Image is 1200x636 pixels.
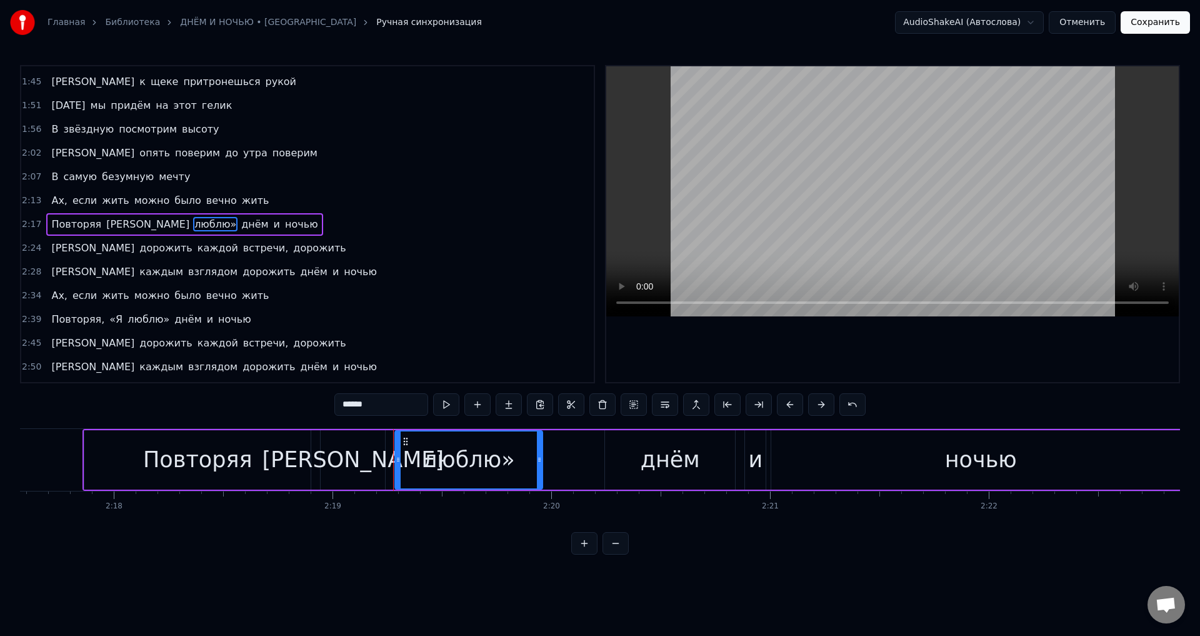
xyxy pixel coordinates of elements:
[262,443,444,477] div: [PERSON_NAME]
[138,146,171,160] span: опять
[22,313,41,326] span: 2:39
[106,502,122,512] div: 2:18
[241,193,271,208] span: жить
[173,288,202,303] span: было
[62,122,115,136] span: звёздную
[240,217,269,231] span: днём
[376,16,482,29] span: Ручная синхронизация
[105,16,160,29] a: Библиотека
[138,74,147,89] span: к
[22,99,41,112] span: 1:51
[241,288,271,303] span: жить
[22,337,41,350] span: 2:45
[109,98,152,113] span: придём
[264,74,297,89] span: рукой
[543,502,560,512] div: 2:20
[299,360,329,374] span: днём
[423,443,515,477] div: люблю»
[71,288,98,303] span: если
[22,123,41,136] span: 1:56
[272,217,281,231] span: и
[50,74,136,89] span: [PERSON_NAME]
[217,312,252,326] span: ночью
[242,241,289,255] span: встречи,
[157,169,191,184] span: мечту
[196,336,239,350] span: каждой
[47,16,482,29] nav: breadcrumb
[138,265,184,279] span: каждым
[342,360,378,374] span: ночью
[22,194,41,207] span: 2:13
[299,265,329,279] span: днём
[242,146,269,160] span: утра
[149,74,179,89] span: щеке
[89,98,107,113] span: мы
[271,146,319,160] span: поверим
[201,98,234,113] span: гелик
[50,169,59,184] span: В
[242,336,289,350] span: встречи,
[193,217,237,231] span: люблю»
[50,98,86,113] span: [DATE]
[101,169,155,184] span: безумную
[50,193,69,208] span: Ах,
[173,193,202,208] span: было
[138,241,193,255] span: дорожить
[292,241,347,255] span: дорожить
[117,122,178,136] span: посмотрим
[945,443,1017,477] div: ночью
[331,265,340,279] span: и
[154,98,169,113] span: на
[50,217,102,231] span: Повторяя
[22,242,41,255] span: 2:24
[181,122,220,136] span: высоту
[205,288,238,303] span: вечно
[173,312,202,326] span: днём
[50,146,136,160] span: [PERSON_NAME]
[292,336,347,350] span: дорожить
[224,146,239,160] span: до
[62,169,98,184] span: самую
[205,193,238,208] span: вечно
[180,16,356,29] a: ДНЁМ И НОЧЬЮ • [GEOGRAPHIC_DATA]
[22,290,41,302] span: 2:34
[1147,586,1185,623] a: Открытый чат
[172,98,198,113] span: этот
[22,171,41,183] span: 2:07
[641,443,700,477] div: днём
[50,265,136,279] span: [PERSON_NAME]
[71,193,98,208] span: если
[174,146,221,160] span: поверим
[748,443,762,477] div: и
[284,217,319,231] span: ночью
[133,288,171,303] span: можно
[47,16,85,29] a: Главная
[762,502,779,512] div: 2:21
[50,360,136,374] span: [PERSON_NAME]
[143,443,252,477] div: Повторяя
[126,312,171,326] span: люблю»
[22,76,41,88] span: 1:45
[22,361,41,373] span: 2:50
[105,217,191,231] span: [PERSON_NAME]
[101,288,131,303] span: жить
[22,218,41,231] span: 2:17
[187,265,239,279] span: взглядом
[187,360,239,374] span: взглядом
[138,336,193,350] span: дорожить
[108,312,124,326] span: «Я
[981,502,997,512] div: 2:22
[1121,11,1190,34] button: Сохранить
[133,193,171,208] span: можно
[241,265,296,279] span: дорожить
[50,312,106,326] span: Повторяя,
[196,241,239,255] span: каждой
[342,265,378,279] span: ночью
[324,502,341,512] div: 2:19
[50,241,136,255] span: [PERSON_NAME]
[1049,11,1116,34] button: Отменить
[50,122,59,136] span: В
[22,147,41,159] span: 2:02
[182,74,261,89] span: притронешься
[50,288,69,303] span: Ах,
